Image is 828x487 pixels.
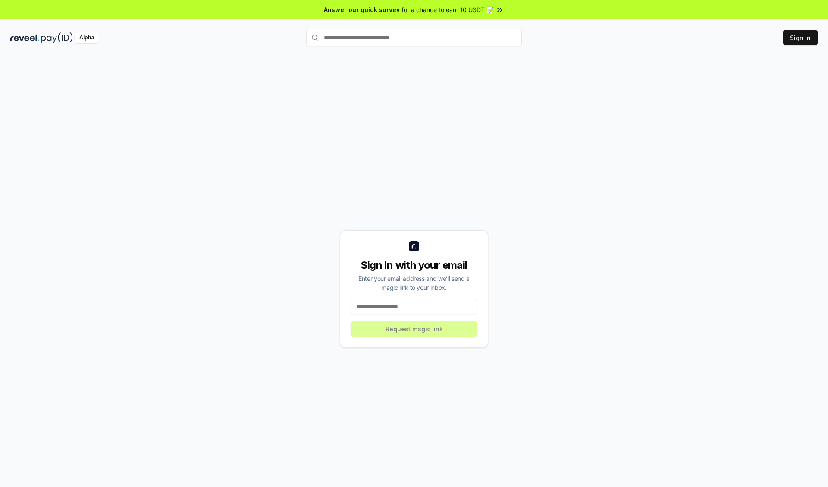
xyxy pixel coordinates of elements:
img: reveel_dark [10,32,39,43]
span: for a chance to earn 10 USDT 📝 [401,5,494,14]
span: Answer our quick survey [324,5,400,14]
div: Enter your email address and we’ll send a magic link to your inbox. [351,274,477,292]
img: pay_id [41,32,73,43]
button: Sign In [783,30,818,45]
div: Alpha [75,32,99,43]
div: Sign in with your email [351,258,477,272]
img: logo_small [409,241,419,251]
